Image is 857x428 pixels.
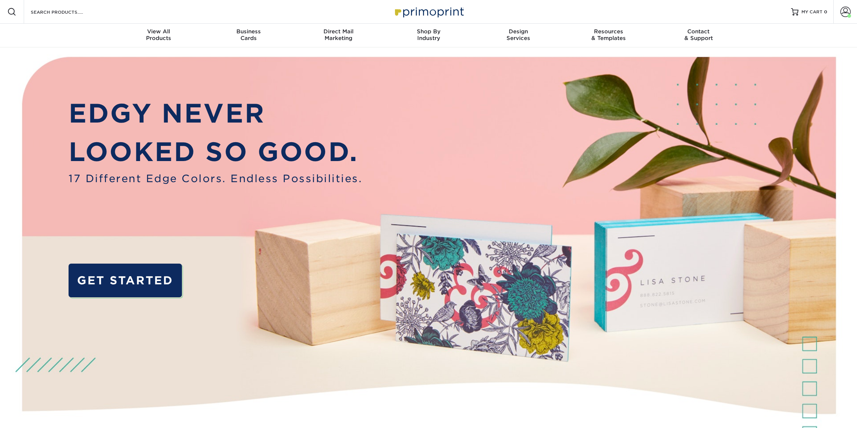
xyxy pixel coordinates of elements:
[114,24,204,47] a: View AllProducts
[293,28,383,35] span: Direct Mail
[30,7,102,16] input: SEARCH PRODUCTS.....
[69,171,362,187] span: 17 Different Edge Colors. Endless Possibilities.
[564,28,654,41] div: & Templates
[824,9,827,14] span: 0
[69,94,362,133] p: EDGY NEVER
[383,28,474,35] span: Shop By
[392,4,466,20] img: Primoprint
[114,28,204,35] span: View All
[203,24,293,47] a: BusinessCards
[114,28,204,41] div: Products
[654,28,744,41] div: & Support
[69,264,182,297] a: GET STARTED
[564,28,654,35] span: Resources
[383,28,474,41] div: Industry
[474,28,564,41] div: Services
[203,28,293,41] div: Cards
[383,24,474,47] a: Shop ByIndustry
[474,28,564,35] span: Design
[801,9,823,15] span: MY CART
[69,133,362,171] p: LOOKED SO GOOD.
[203,28,293,35] span: Business
[564,24,654,47] a: Resources& Templates
[293,28,383,41] div: Marketing
[654,24,744,47] a: Contact& Support
[654,28,744,35] span: Contact
[293,24,383,47] a: Direct MailMarketing
[474,24,564,47] a: DesignServices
